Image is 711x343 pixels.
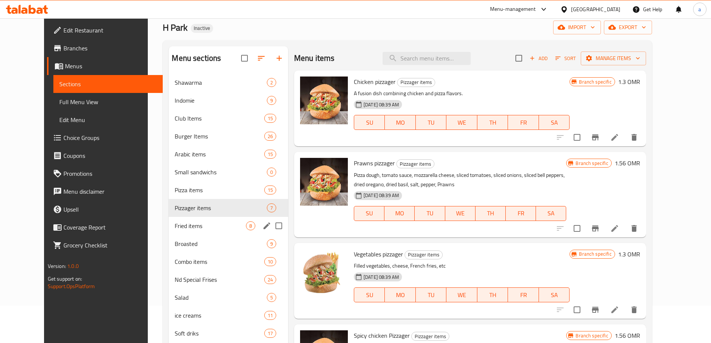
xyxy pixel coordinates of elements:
div: Fried items8edit [169,217,288,235]
a: Coverage Report [47,218,163,236]
div: Soft driks [175,329,264,338]
span: Coupons [63,151,157,160]
span: import [559,23,595,32]
span: Pizzager items [412,332,449,341]
span: SU [357,290,382,300]
button: SA [539,287,570,302]
span: 10 [265,258,276,265]
span: Inactive [191,25,213,31]
img: Chicken pizzager [300,77,348,124]
span: WE [448,208,473,219]
div: Small sandwichs0 [169,163,288,181]
span: 15 [265,187,276,194]
a: Promotions [47,165,163,183]
a: Edit Menu [53,111,163,129]
span: SA [542,290,567,300]
div: Inactive [191,24,213,33]
input: search [383,52,471,65]
span: Shawarma [175,78,266,87]
span: Add item [527,53,551,64]
div: [GEOGRAPHIC_DATA] [571,5,620,13]
span: Manage items [587,54,640,63]
span: a [698,5,701,13]
div: items [267,203,276,212]
a: Grocery Checklist [47,236,163,254]
span: ice creams [175,311,264,320]
div: Club Items [175,114,264,123]
div: Combo items10 [169,253,288,271]
div: Pizza items15 [169,181,288,199]
div: Pizzager items7 [169,199,288,217]
button: export [604,21,652,34]
span: Menu disclaimer [63,187,157,196]
span: Nd Special Frises [175,275,264,284]
span: 26 [265,133,276,140]
span: Pizzager items [405,250,442,259]
span: FR [511,290,536,300]
span: Prawns pizzager [354,158,395,169]
h6: 1.56 OMR [615,158,640,168]
span: 11 [265,312,276,319]
button: Sort [553,53,578,64]
span: Broasted [175,239,266,248]
button: Add section [270,49,288,67]
span: MO [388,117,413,128]
span: Pizzager items [175,203,266,212]
a: Upsell [47,200,163,218]
span: TU [419,117,444,128]
div: items [264,132,276,141]
button: delete [625,219,643,237]
div: Broasted9 [169,235,288,253]
span: SU [357,208,381,219]
span: Select section [511,50,527,66]
button: TH [475,206,506,221]
span: Branch specific [576,250,614,258]
a: Edit Restaurant [47,21,163,39]
button: SA [536,206,566,221]
h6: 1.56 OMR [615,330,640,341]
span: SA [542,117,567,128]
span: Select to update [569,221,585,236]
span: SA [539,208,563,219]
p: Pizza dough, tomato sauce, mozzarella cheese, sliced tomatoes, sliced onions, sliced bell peppers... [354,171,566,189]
button: delete [625,301,643,319]
span: H Park [163,19,188,36]
h2: Menu sections [172,53,221,64]
button: SU [354,115,385,130]
button: Branch-specific-item [586,219,604,237]
div: Arabic items15 [169,145,288,163]
a: Menus [47,57,163,75]
span: Pizzager items [397,160,434,168]
span: [DATE] 08:39 AM [361,274,402,281]
span: Branches [63,44,157,53]
span: Pizza items [175,185,264,194]
img: Prawns pizzager [300,158,348,206]
button: FR [508,115,539,130]
span: 17 [265,330,276,337]
div: Nd Special Frises24 [169,271,288,289]
span: Upsell [63,205,157,214]
a: Coupons [47,147,163,165]
div: items [267,78,276,87]
div: items [246,221,255,230]
span: Version: [48,261,66,271]
span: Pizzager items [397,78,435,87]
span: 1.0.0 [68,261,79,271]
div: Indomie9 [169,91,288,109]
div: Shawarma2 [169,74,288,91]
button: WE [446,115,477,130]
span: Edit Restaurant [63,26,157,35]
span: Choice Groups [63,133,157,142]
span: Burger Items [175,132,264,141]
div: items [264,329,276,338]
span: TU [418,208,442,219]
div: ice creams11 [169,306,288,324]
span: Branch specific [573,332,611,339]
span: Chicken pizzager [354,76,396,87]
h2: Menu items [294,53,335,64]
a: Full Menu View [53,93,163,111]
span: export [610,23,646,32]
